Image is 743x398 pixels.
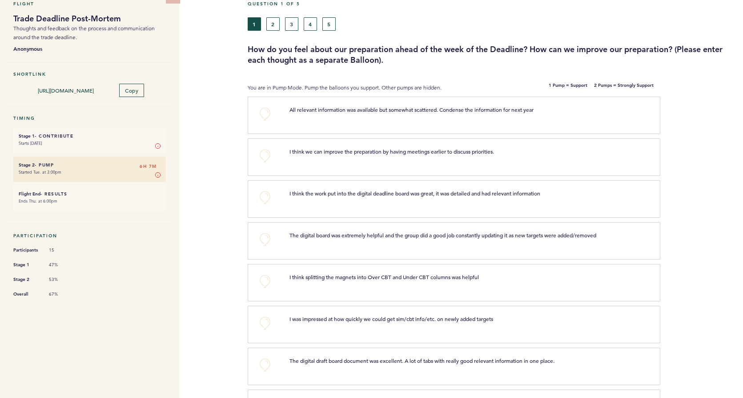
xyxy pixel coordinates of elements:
span: I think the work put into the digital deadline board was great, it was detailed and had relevant ... [289,190,540,197]
h5: Participation [13,233,166,239]
span: 6H 7M [140,162,157,171]
span: Thoughts and feedback on the process and communication around the trade deadline. [13,25,155,41]
span: Overall [13,290,40,299]
button: 4 [304,17,317,31]
span: Stage 2 [13,275,40,284]
button: 5 [322,17,336,31]
span: I was impressed at how quickly we could get sim/cbt info/etc. on newly added targets [289,315,493,322]
b: 2 Pumps = Strongly Support [594,83,654,92]
button: 2 [266,17,280,31]
time: Started Tue. at 3:00pm [19,169,61,175]
button: 3 [285,17,298,31]
h6: - Contribute [19,133,161,139]
span: I think splitting the magnets into Over CBT and Under CBT columns was helpful [289,273,479,280]
h5: Shortlink [13,71,166,77]
button: 1 [248,17,261,31]
span: Participants [13,246,40,255]
small: Stage 1 [19,133,35,139]
b: Anonymous [13,44,166,53]
h1: Trade Deadline Post-Mortem [13,13,166,24]
time: Ends Thu. at 6:00pm [19,198,57,204]
span: 67% [49,291,76,297]
span: The digital draft board document was excellent. A lot of tabs with really good relevant informati... [289,357,554,364]
p: You are in Pump Mode. Pump the balloons you support. Other pumps are hidden. [248,83,489,92]
h3: How do you feel about our preparation ahead of the week of the Deadline? How can we improve our p... [248,44,736,65]
span: Copy [125,87,138,94]
small: Stage 2 [19,162,35,168]
span: 53% [49,276,76,283]
span: The digital board was extremely helpful and the group did a good job constantly updating it as ne... [289,231,596,239]
span: I think we can improve the preparation by having meetings earlier to discuss priorities. [289,148,494,155]
span: 47% [49,262,76,268]
h6: - Pump [19,162,161,168]
span: All relevant information was available but somewhat scattered. Condense the information for next ... [289,106,534,113]
span: 15 [49,247,76,253]
time: Starts [DATE] [19,140,42,146]
span: Stage 1 [13,260,40,269]
h5: Question 1 of 5 [248,1,736,7]
b: 1 Pump = Support [549,83,587,92]
h5: Timing [13,115,166,121]
small: Flight End [19,191,40,197]
button: Copy [119,84,144,97]
h5: Flight [13,1,166,7]
h6: - Results [19,191,161,197]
